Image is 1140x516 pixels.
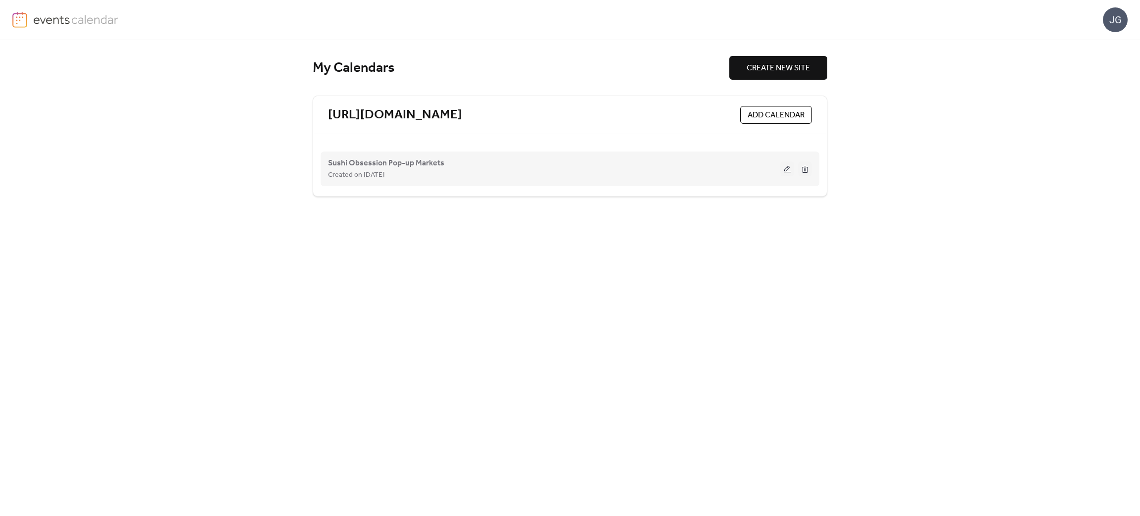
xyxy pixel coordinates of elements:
div: My Calendars [313,59,729,77]
button: ADD CALENDAR [740,106,812,124]
div: JG [1103,7,1128,32]
button: CREATE NEW SITE [729,56,827,80]
a: [URL][DOMAIN_NAME] [328,107,462,123]
img: logo-type [33,12,119,27]
a: Sushi Obsession Pop-up Markets [328,160,444,166]
span: ADD CALENDAR [748,109,805,121]
span: Created on [DATE] [328,169,384,181]
img: logo [12,12,27,28]
span: CREATE NEW SITE [747,62,810,74]
span: Sushi Obsession Pop-up Markets [328,157,444,169]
